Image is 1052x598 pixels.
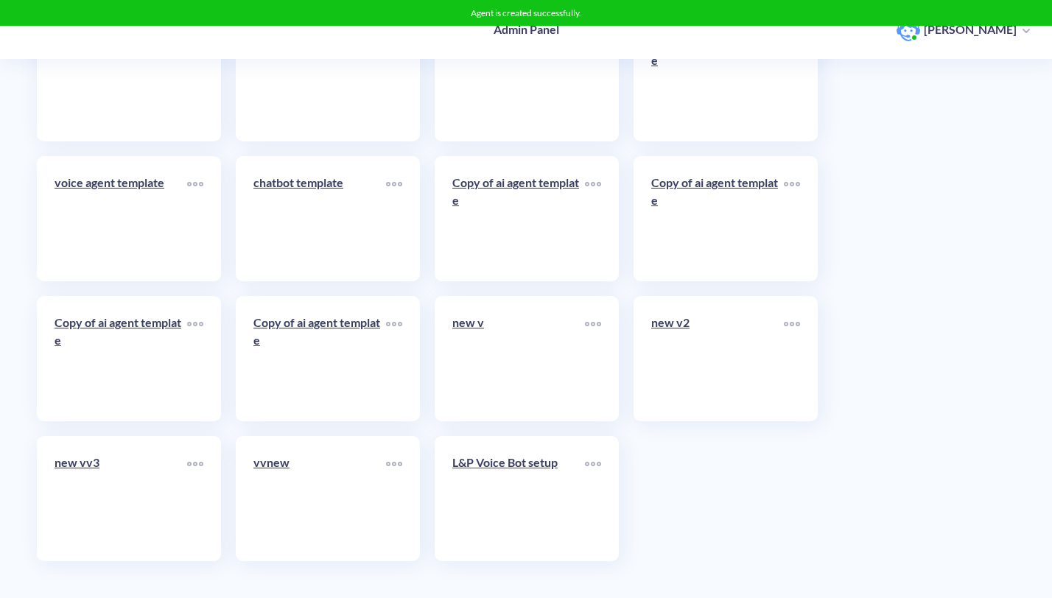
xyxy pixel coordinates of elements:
[651,314,784,331] p: new v2
[55,174,187,191] p: voice agent template
[471,7,581,18] span: Agent is created successfully.
[494,22,559,36] h4: Admin Panel
[55,314,187,404] a: Copy of ai agent template
[55,454,187,544] a: new vv3
[452,454,585,471] p: L&P Voice Bot setup
[452,314,585,404] a: new v
[253,174,386,191] p: chatbot template
[452,174,585,264] a: Copy of ai agent template
[55,454,187,471] p: new vv3
[924,21,1017,38] p: [PERSON_NAME]
[253,314,386,404] a: Copy of ai agent template
[651,174,784,209] p: Copy of ai agent template
[253,454,386,544] a: vvnew
[55,174,187,264] a: voice agent template
[253,174,386,264] a: chatbot template
[253,314,386,349] p: Copy of ai agent template
[452,174,585,209] p: Copy of ai agent template
[253,34,386,124] a: voice
[651,34,784,124] a: Copy of ai agent template
[452,314,585,331] p: new v
[55,314,187,349] p: Copy of ai agent template
[651,314,784,404] a: new v2
[55,34,187,124] a: aiagent-bp3490
[452,454,585,544] a: L&P Voice Bot setup
[253,454,386,471] p: vvnew
[452,34,585,124] a: permissionsTest
[897,18,920,41] img: user photo
[651,174,784,264] a: Copy of ai agent template
[889,16,1037,43] button: user photo[PERSON_NAME]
